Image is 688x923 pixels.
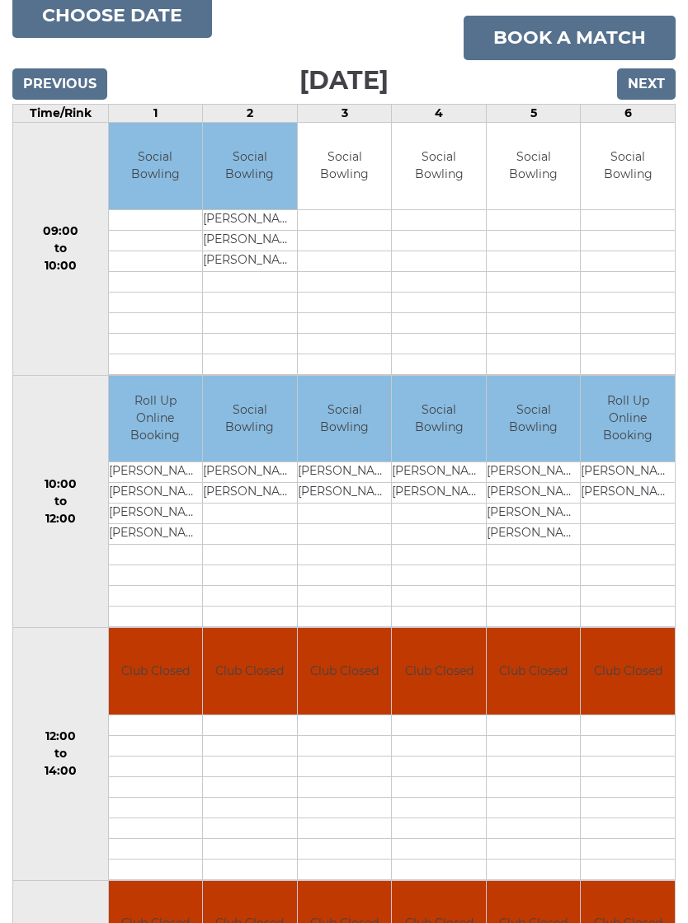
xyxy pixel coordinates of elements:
[487,629,581,715] td: Club Closed
[392,377,486,463] td: Social Bowling
[203,484,297,504] td: [PERSON_NAME]
[487,463,581,484] td: [PERSON_NAME]
[203,105,298,124] td: 2
[392,124,486,210] td: Social Bowling
[109,124,203,210] td: Social Bowling
[203,377,297,463] td: Social Bowling
[392,463,486,484] td: [PERSON_NAME]
[392,105,487,124] td: 4
[12,69,107,101] input: Previous
[109,377,203,463] td: Roll Up Online Booking
[203,629,297,715] td: Club Closed
[298,629,392,715] td: Club Closed
[109,504,203,525] td: [PERSON_NAME]
[13,105,109,124] td: Time/Rink
[392,629,486,715] td: Club Closed
[581,377,675,463] td: Roll Up Online Booking
[298,377,392,463] td: Social Bowling
[109,525,203,546] td: [PERSON_NAME]
[297,105,392,124] td: 3
[13,124,109,377] td: 09:00 to 10:00
[203,124,297,210] td: Social Bowling
[486,105,581,124] td: 5
[109,629,203,715] td: Club Closed
[581,124,675,210] td: Social Bowling
[487,484,581,504] td: [PERSON_NAME]
[13,376,109,629] td: 10:00 to 12:00
[109,484,203,504] td: [PERSON_NAME]
[203,463,297,484] td: [PERSON_NAME]
[617,69,676,101] input: Next
[203,231,297,251] td: [PERSON_NAME]
[203,210,297,231] td: [PERSON_NAME]
[108,105,203,124] td: 1
[581,629,675,715] td: Club Closed
[487,124,581,210] td: Social Bowling
[109,463,203,484] td: [PERSON_NAME]
[581,484,675,504] td: [PERSON_NAME]
[392,484,486,504] td: [PERSON_NAME]
[487,525,581,546] td: [PERSON_NAME]
[298,463,392,484] td: [PERSON_NAME]
[298,484,392,504] td: [PERSON_NAME]
[298,124,392,210] td: Social Bowling
[13,629,109,882] td: 12:00 to 14:00
[487,504,581,525] td: [PERSON_NAME]
[464,16,676,61] a: Book a match
[581,105,676,124] td: 6
[487,377,581,463] td: Social Bowling
[203,251,297,272] td: [PERSON_NAME]
[581,463,675,484] td: [PERSON_NAME]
